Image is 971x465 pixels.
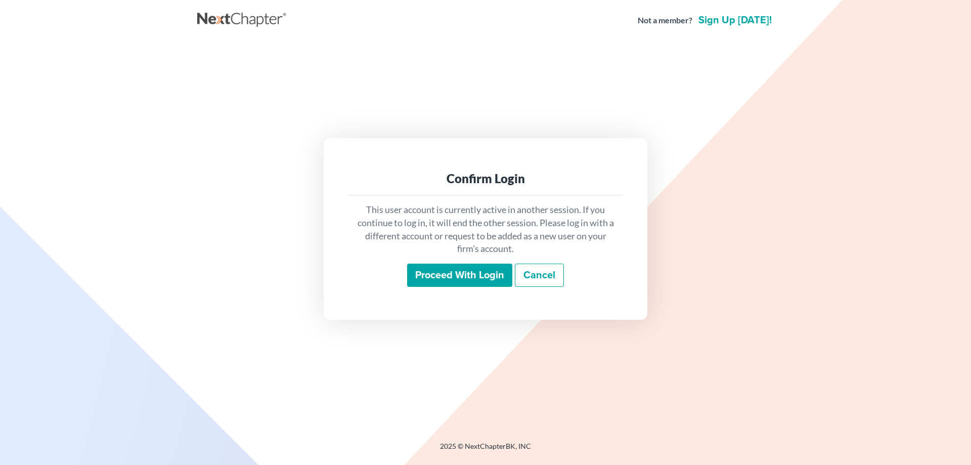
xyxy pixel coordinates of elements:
[696,15,774,25] a: Sign up [DATE]!
[356,171,615,187] div: Confirm Login
[356,203,615,256] p: This user account is currently active in another session. If you continue to log in, it will end ...
[197,441,774,459] div: 2025 © NextChapterBK, INC
[638,15,692,26] strong: Not a member?
[515,264,564,287] a: Cancel
[407,264,512,287] input: Proceed with login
